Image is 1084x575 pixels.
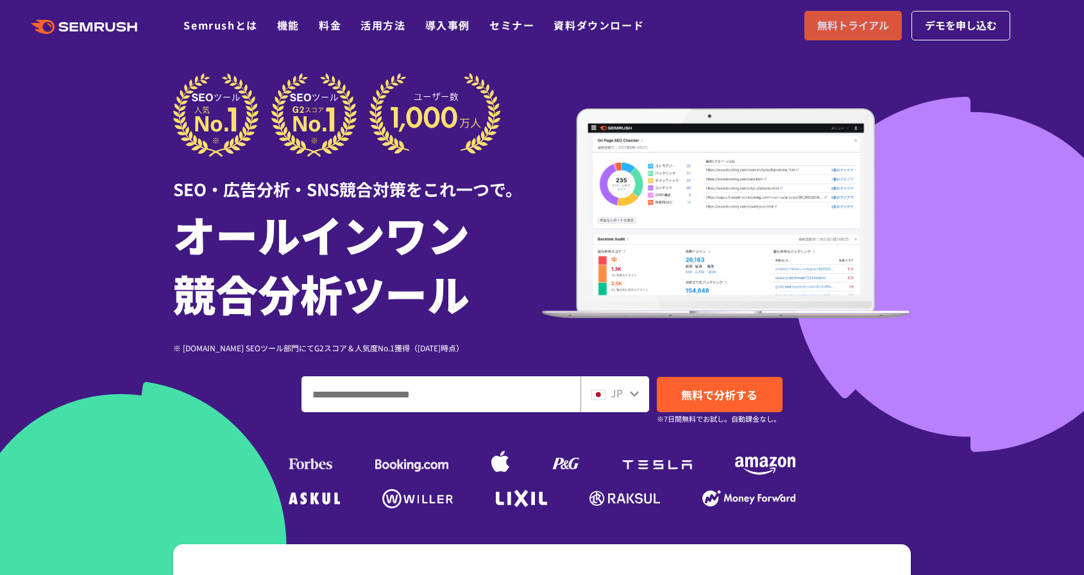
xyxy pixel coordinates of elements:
a: 料金 [319,17,341,33]
a: セミナー [489,17,534,33]
a: 導入事例 [425,17,470,33]
span: 無料で分析する [681,387,758,403]
a: デモを申し込む [911,11,1010,40]
a: 無料で分析する [657,377,783,412]
input: ドメイン、キーワードまたはURLを入力してください [302,377,580,412]
span: JP [611,385,623,401]
div: ※ [DOMAIN_NAME] SEOツール部門にてG2スコア＆人気度No.1獲得（[DATE]時点） [173,342,542,354]
span: デモを申し込む [925,17,997,34]
div: SEO・広告分析・SNS競合対策をこれ一つで。 [173,157,542,201]
span: 無料トライアル [817,17,889,34]
small: ※7日間無料でお試し。自動課金なし。 [657,413,781,425]
a: 活用方法 [360,17,405,33]
a: 無料トライアル [804,11,902,40]
a: Semrushとは [183,17,257,33]
a: 資料ダウンロード [554,17,644,33]
a: 機能 [277,17,300,33]
h1: オールインワン 競合分析ツール [173,204,542,322]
